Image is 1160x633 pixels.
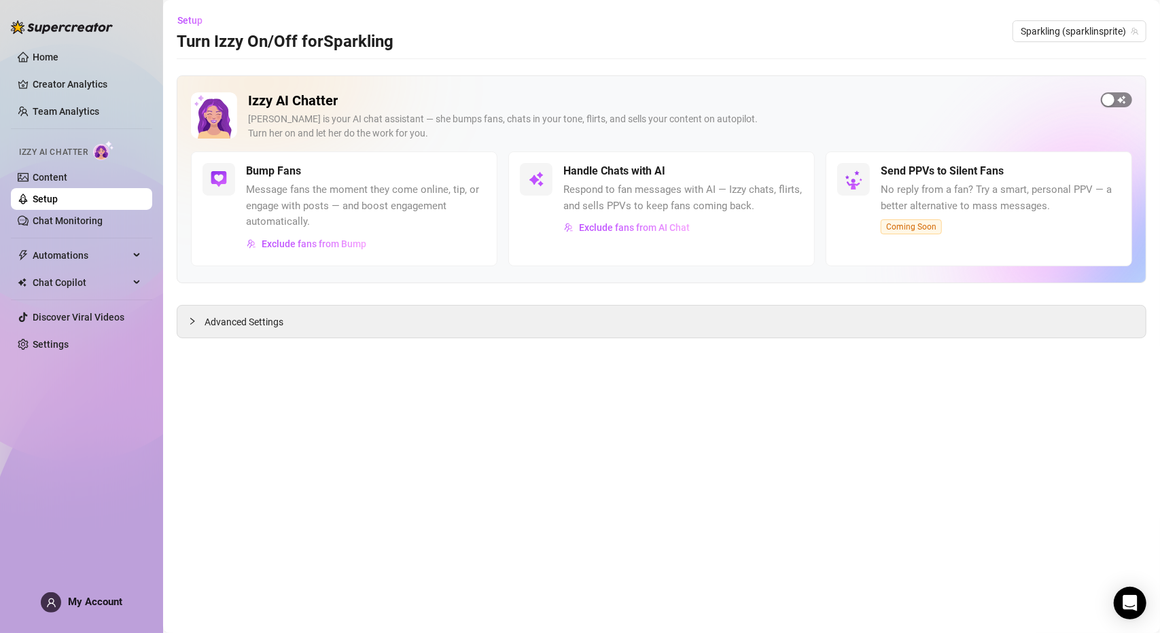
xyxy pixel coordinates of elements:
img: svg%3e [211,171,227,187]
button: Setup [177,10,213,31]
a: Creator Analytics [33,73,141,95]
span: team [1131,27,1139,35]
img: svg%3e [247,239,256,249]
img: silent-fans-ppv-o-N6Mmdf.svg [845,170,866,192]
span: Izzy AI Chatter [19,146,88,159]
span: Setup [177,15,203,26]
span: Exclude fans from AI Chat [579,222,690,233]
h3: Turn Izzy On/Off for Sparkling [177,31,393,53]
div: Open Intercom Messenger [1114,587,1146,619]
div: collapsed [188,314,205,329]
div: [PERSON_NAME] is your AI chat assistant — she bumps fans, chats in your tone, flirts, and sells y... [248,112,1090,141]
span: Message fans the moment they come online, tip, or engage with posts — and boost engagement automa... [246,182,486,230]
span: Exclude fans from Bump [262,238,366,249]
img: AI Chatter [93,141,114,160]
a: Settings [33,339,69,350]
h5: Handle Chats with AI [563,163,665,179]
span: Coming Soon [881,219,942,234]
img: svg%3e [564,223,574,232]
a: Discover Viral Videos [33,312,124,323]
img: Izzy AI Chatter [191,92,237,139]
span: Respond to fan messages with AI — Izzy chats, flirts, and sells PPVs to keep fans coming back. [563,182,803,214]
img: svg%3e [528,171,544,187]
span: Chat Copilot [33,272,129,293]
button: Exclude fans from AI Chat [563,217,690,238]
h2: Izzy AI Chatter [248,92,1090,109]
img: Chat Copilot [18,278,27,287]
span: Advanced Settings [205,314,283,329]
span: No reply from a fan? Try a smart, personal PPV — a better alternative to mass messages. [881,182,1121,214]
img: logo-BBDzfeDw.svg [11,20,113,34]
span: thunderbolt [18,250,29,261]
span: user [46,598,56,608]
a: Home [33,52,58,62]
h5: Bump Fans [246,163,301,179]
a: Chat Monitoring [33,215,103,226]
button: Exclude fans from Bump [246,233,367,255]
h5: Send PPVs to Silent Fans [881,163,1004,179]
a: Setup [33,194,58,204]
a: Team Analytics [33,106,99,117]
span: Automations [33,245,129,266]
span: collapsed [188,317,196,325]
span: My Account [68,596,122,608]
a: Content [33,172,67,183]
span: Sparkling (sparklinsprite) [1021,21,1138,41]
